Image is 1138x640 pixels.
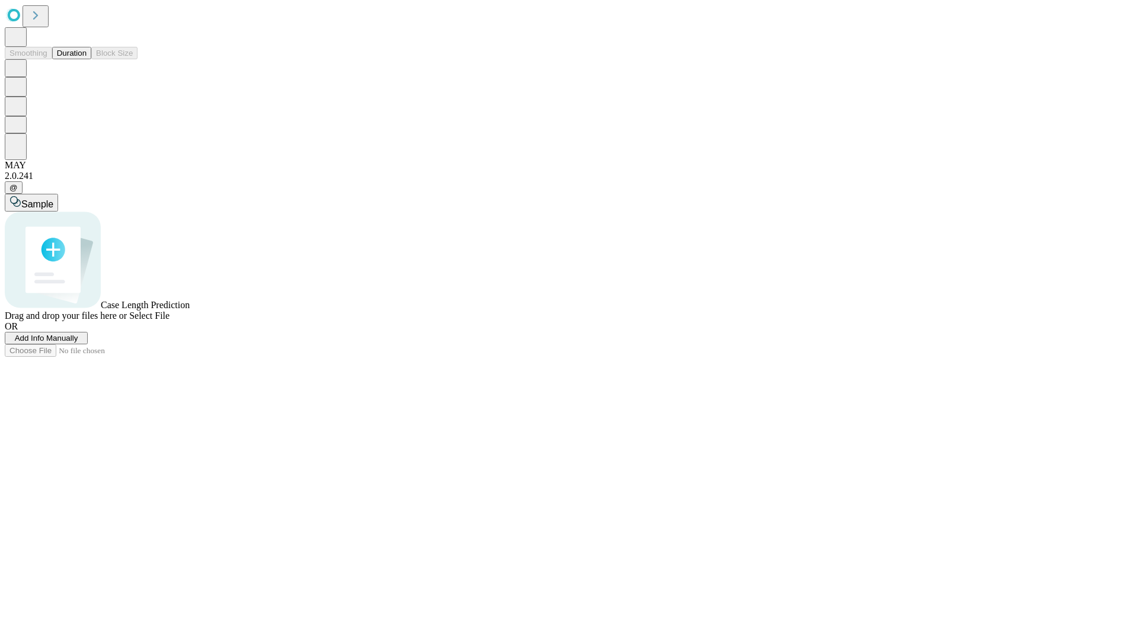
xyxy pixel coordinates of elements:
[5,321,18,331] span: OR
[129,311,170,321] span: Select File
[5,171,1133,181] div: 2.0.241
[5,160,1133,171] div: MAY
[5,332,88,344] button: Add Info Manually
[5,47,52,59] button: Smoothing
[5,181,23,194] button: @
[91,47,138,59] button: Block Size
[9,183,18,192] span: @
[101,300,190,310] span: Case Length Prediction
[52,47,91,59] button: Duration
[5,311,127,321] span: Drag and drop your files here or
[5,194,58,212] button: Sample
[15,334,78,343] span: Add Info Manually
[21,199,53,209] span: Sample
